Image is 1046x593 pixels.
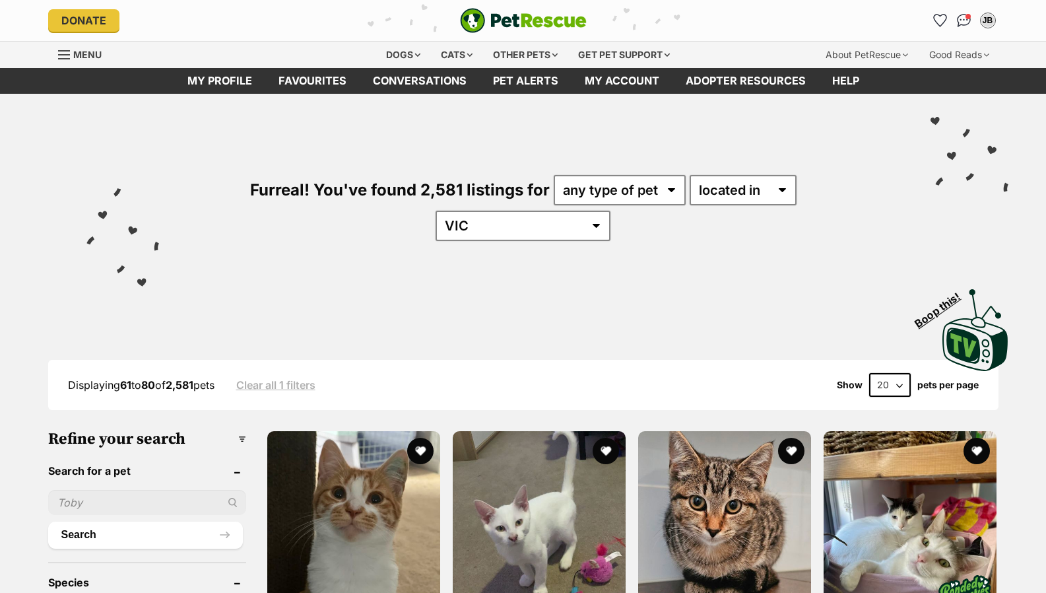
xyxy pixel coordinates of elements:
[236,379,315,391] a: Clear all 1 filters
[778,438,804,464] button: favourite
[68,378,214,392] span: Displaying to of pets
[954,10,975,31] a: Conversations
[816,42,917,68] div: About PetRescue
[73,49,102,60] span: Menu
[593,438,619,464] button: favourite
[360,68,480,94] a: conversations
[460,8,587,33] img: logo-e224e6f780fb5917bec1dbf3a21bbac754714ae5b6737aabdf751b685950b380.svg
[120,378,131,392] strong: 61
[460,8,587,33] a: PetRescue
[48,465,246,477] header: Search for a pet
[407,438,434,464] button: favourite
[569,42,679,68] div: Get pet support
[250,180,550,199] span: Furreal! You've found 2,581 listings for
[672,68,819,94] a: Adopter resources
[141,378,155,392] strong: 80
[480,68,572,94] a: Pet alerts
[174,68,265,94] a: My profile
[819,68,872,94] a: Help
[977,10,998,31] button: My account
[920,42,998,68] div: Good Reads
[377,42,430,68] div: Dogs
[48,430,246,448] h3: Refine your search
[572,68,672,94] a: My account
[912,282,973,330] span: Boop this!
[58,42,111,65] a: Menu
[48,576,246,588] header: Species
[837,380,863,390] span: Show
[48,9,119,32] a: Donate
[917,380,979,390] label: pets per page
[957,14,971,27] img: chat-41dd97257d64d25036548639549fe6c8038ab92f7586957e7f3b1b290dea8141.svg
[48,490,246,515] input: Toby
[484,42,567,68] div: Other pets
[942,289,1008,371] img: PetRescue TV logo
[981,14,995,27] div: JB
[930,10,951,31] a: Favourites
[964,438,991,464] button: favourite
[166,378,193,392] strong: 2,581
[942,277,1008,374] a: Boop this!
[930,10,998,31] ul: Account quick links
[48,522,243,548] button: Search
[432,42,482,68] div: Cats
[265,68,360,94] a: Favourites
